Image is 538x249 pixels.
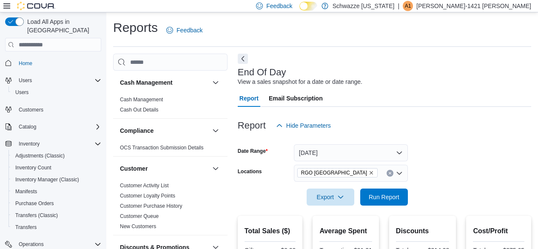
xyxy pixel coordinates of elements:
a: Customer Purchase History [120,203,182,209]
span: Inventory [19,140,40,147]
span: Home [19,60,32,67]
span: Purchase Orders [12,198,101,209]
button: Inventory Count [9,162,105,174]
span: Users [19,77,32,84]
button: Open list of options [396,170,403,177]
button: Transfers (Classic) [9,209,105,221]
div: Cash Management [113,94,228,118]
span: Report [239,90,259,107]
span: Load All Apps in [GEOGRAPHIC_DATA] [24,17,101,34]
span: Email Subscription [269,90,323,107]
a: Adjustments (Classic) [12,151,68,161]
span: Cash Management [120,96,163,103]
span: Adjustments (Classic) [12,151,101,161]
button: Customer [211,163,221,174]
a: Feedback [163,22,206,39]
button: Purchase Orders [9,197,105,209]
button: Inventory [2,138,105,150]
span: Catalog [19,123,36,130]
a: Customer Queue [120,213,159,219]
a: New Customers [120,223,156,229]
a: Cash Out Details [120,107,159,113]
button: Inventory [15,139,43,149]
div: Amanda-1421 Lyons [403,1,413,11]
span: RGO 6 Northeast Heights [297,168,378,177]
h2: Discounts [396,226,450,236]
label: Date Range [238,148,268,155]
span: Customers [19,106,43,113]
span: Inventory [15,139,101,149]
span: Adjustments (Classic) [15,152,65,159]
span: Inventory Manager (Classic) [12,175,101,185]
button: Catalog [2,121,105,133]
a: Customer Activity List [120,183,169,189]
a: Inventory Manager (Classic) [12,175,83,185]
a: Home [15,58,36,69]
span: Transfers (Classic) [12,210,101,220]
button: Cash Management [120,78,209,87]
span: Users [15,89,28,96]
span: Run Report [369,193,399,201]
h1: Reports [113,19,158,36]
a: Purchase Orders [12,198,57,209]
span: Users [15,75,101,86]
a: Inventory Count [12,163,55,173]
a: Transfers (Classic) [12,210,61,220]
button: Manifests [9,186,105,197]
span: Inventory Count [15,164,51,171]
span: Inventory Manager (Classic) [15,176,79,183]
span: Catalog [15,122,101,132]
a: Customers [15,105,47,115]
button: [DATE] [294,144,408,161]
span: Operations [19,241,44,248]
div: Customer [113,180,228,235]
input: Dark Mode [299,2,317,11]
div: Compliance [113,143,228,156]
a: Manifests [12,186,40,197]
span: Users [12,87,101,97]
h3: Compliance [120,126,154,135]
a: Cash Management [120,97,163,103]
button: Users [9,86,105,98]
h3: Report [238,120,266,131]
span: RGO [GEOGRAPHIC_DATA] [301,169,367,177]
a: Customer Loyalty Points [120,193,175,199]
span: Hide Parameters [286,121,331,130]
a: Users [12,87,32,97]
span: Cash Out Details [120,106,159,113]
span: Inventory Count [12,163,101,173]
span: Transfers (Classic) [15,212,58,219]
img: Cova [17,2,55,10]
h2: Average Spent [319,226,372,236]
span: Customers [15,104,101,115]
span: Transfers [15,224,37,231]
h3: End Of Day [238,67,286,77]
button: Compliance [211,126,221,136]
button: Clear input [387,170,393,177]
label: Locations [238,168,262,175]
button: Users [15,75,35,86]
button: Adjustments (Classic) [9,150,105,162]
button: Users [2,74,105,86]
span: Customer Queue [120,213,159,220]
span: OCS Transaction Submission Details [120,144,204,151]
span: Transfers [12,222,101,232]
button: Customer [120,164,209,173]
h2: Total Sales ($) [245,226,296,236]
button: Cash Management [211,77,221,88]
button: Next [238,54,248,64]
span: A1 [405,1,411,11]
span: Feedback [266,2,292,10]
button: Transfers [9,221,105,233]
button: Hide Parameters [273,117,334,134]
span: Export [312,189,349,206]
span: Manifests [12,186,101,197]
h3: Cash Management [120,78,173,87]
h2: Cost/Profit [473,226,524,236]
span: Home [15,57,101,68]
span: New Customers [120,223,156,230]
span: Feedback [176,26,202,34]
div: View a sales snapshot for a date or date range. [238,77,362,86]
